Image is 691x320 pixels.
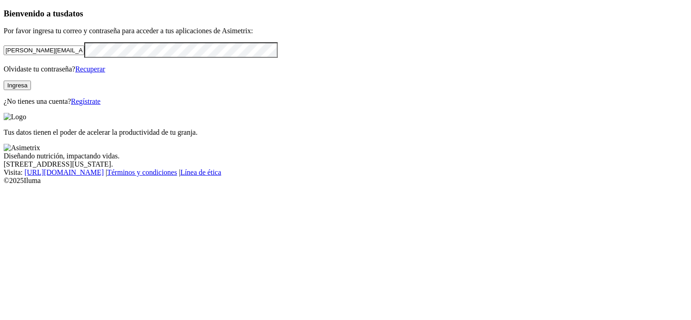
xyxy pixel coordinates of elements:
span: datos [64,9,83,18]
a: Recuperar [75,65,105,73]
h3: Bienvenido a tus [4,9,687,19]
a: Regístrate [71,97,101,105]
div: Diseñando nutrición, impactando vidas. [4,152,687,160]
p: Tus datos tienen el poder de acelerar la productividad de tu granja. [4,128,687,137]
a: Términos y condiciones [107,168,177,176]
a: [URL][DOMAIN_NAME] [25,168,104,176]
img: Asimetrix [4,144,40,152]
div: [STREET_ADDRESS][US_STATE]. [4,160,687,168]
div: © 2025 Iluma [4,177,687,185]
div: Visita : | | [4,168,687,177]
img: Logo [4,113,26,121]
button: Ingresa [4,81,31,90]
p: Por favor ingresa tu correo y contraseña para acceder a tus aplicaciones de Asimetrix: [4,27,687,35]
p: ¿No tienes una cuenta? [4,97,687,106]
input: Tu correo [4,46,84,55]
a: Línea de ética [180,168,221,176]
p: Olvidaste tu contraseña? [4,65,687,73]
